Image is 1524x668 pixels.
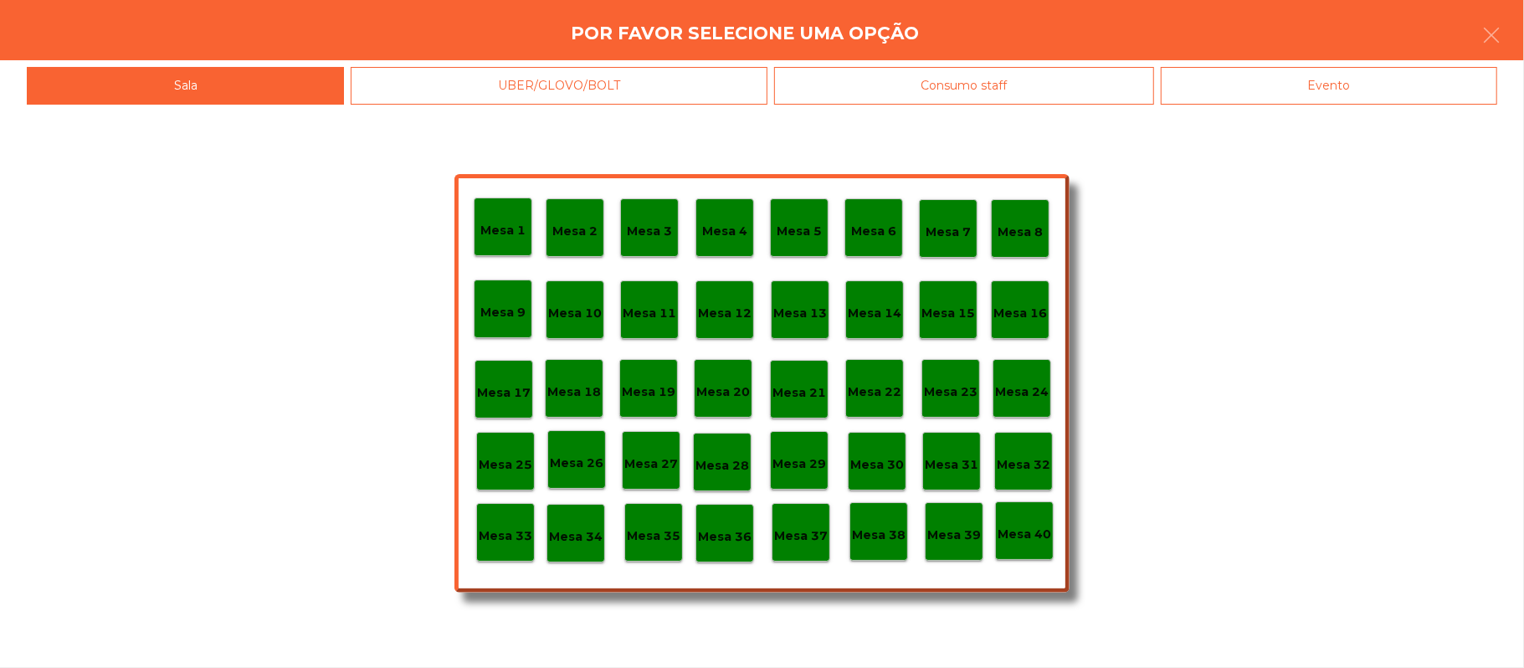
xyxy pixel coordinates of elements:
p: Mesa 3 [627,222,672,241]
p: Mesa 37 [774,527,828,546]
p: Mesa 22 [848,383,901,402]
p: Mesa 13 [773,304,827,323]
p: Mesa 9 [480,303,526,322]
p: Mesa 25 [479,455,532,475]
p: Mesa 30 [850,455,904,475]
div: UBER/GLOVO/BOLT [351,67,767,105]
p: Mesa 7 [926,223,971,242]
div: Consumo staff [774,67,1154,105]
p: Mesa 29 [772,455,826,474]
p: Mesa 24 [995,383,1049,402]
p: Mesa 35 [627,527,680,546]
p: Mesa 19 [622,383,675,402]
p: Mesa 11 [623,304,676,323]
p: Mesa 21 [772,383,826,403]
p: Mesa 28 [695,456,749,475]
p: Mesa 2 [552,222,598,241]
p: Mesa 38 [852,526,906,545]
p: Mesa 20 [696,383,750,402]
p: Mesa 23 [924,383,978,402]
p: Mesa 8 [998,223,1043,242]
p: Mesa 6 [851,222,896,241]
p: Mesa 4 [702,222,747,241]
p: Mesa 26 [550,454,603,473]
p: Mesa 34 [549,527,603,547]
p: Mesa 18 [547,383,601,402]
p: Mesa 16 [993,304,1047,323]
p: Mesa 39 [927,526,981,545]
p: Mesa 36 [698,527,752,547]
p: Mesa 5 [777,222,822,241]
p: Mesa 12 [698,304,752,323]
p: Mesa 32 [997,455,1050,475]
p: Mesa 33 [479,527,532,546]
div: Sala [27,67,344,105]
p: Mesa 17 [477,383,531,403]
p: Mesa 31 [925,455,978,475]
p: Mesa 15 [921,304,975,323]
p: Mesa 14 [848,304,901,323]
p: Mesa 10 [548,304,602,323]
div: Evento [1161,67,1497,105]
p: Mesa 1 [480,221,526,240]
p: Mesa 27 [624,455,678,474]
p: Mesa 40 [998,525,1051,544]
h4: Por favor selecione uma opção [572,21,920,46]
